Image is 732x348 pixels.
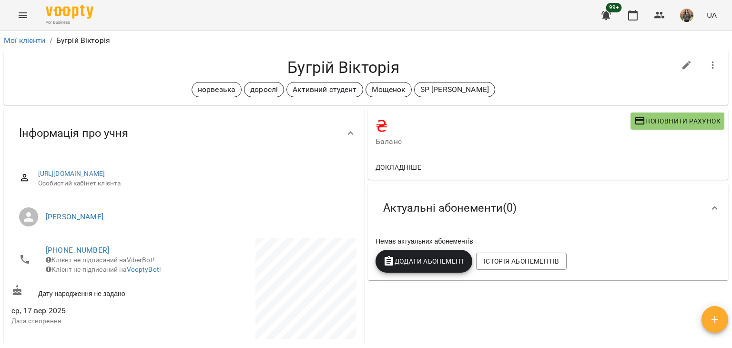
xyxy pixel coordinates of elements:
[4,109,364,158] div: Інформація про учня
[250,84,278,95] p: дорослі
[630,113,724,130] button: Поповнити рахунок
[703,6,721,24] button: UA
[46,20,93,26] span: For Business
[244,82,284,97] div: дорослі
[634,115,721,127] span: Поповнити рахунок
[414,82,495,97] div: SP [PERSON_NAME]
[376,136,630,147] span: Баланс
[286,82,363,97] div: Активний студент
[10,283,184,300] div: Дату народження не задано
[383,201,517,215] span: Актуальні абонементи ( 0 )
[56,35,110,46] p: Бугрій Вікторія
[46,212,103,221] a: [PERSON_NAME]
[38,170,105,177] a: [URL][DOMAIN_NAME]
[484,256,559,267] span: Історія абонементів
[376,162,421,173] span: Докладніше
[46,266,161,273] span: Клієнт не підписаний на !
[376,250,472,273] button: Додати Абонемент
[680,9,693,22] img: 7a0c59d5fd3336b88288794a7f9749f6.jpeg
[46,5,93,19] img: Voopty Logo
[198,84,235,95] p: норвезька
[46,256,155,264] span: Клієнт не підписаний на ViberBot!
[11,317,182,326] p: Дата створення
[368,184,728,233] div: Актуальні абонементи(0)
[606,3,622,12] span: 99+
[38,179,349,188] span: Особистий кабінет клієнта
[372,84,406,95] p: Мощенок
[11,4,34,27] button: Menu
[293,84,356,95] p: Активний студент
[376,116,630,136] h4: ₴
[11,305,182,317] span: ср, 17 вер 2025
[192,82,242,97] div: норвезька
[50,35,52,46] li: /
[366,82,412,97] div: Мощенок
[476,253,567,270] button: Історія абонементів
[374,235,722,248] div: Немає актуальних абонементів
[383,256,465,267] span: Додати Абонемент
[127,266,159,273] a: VooptyBot
[420,84,489,95] p: SP [PERSON_NAME]
[372,159,425,176] button: Докладніше
[4,36,46,45] a: Мої клієнти
[46,246,109,255] a: [PHONE_NUMBER]
[19,126,128,141] span: Інформація про учня
[707,10,717,20] span: UA
[4,35,728,46] nav: breadcrumb
[11,58,675,77] h4: Бугрій Вікторія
